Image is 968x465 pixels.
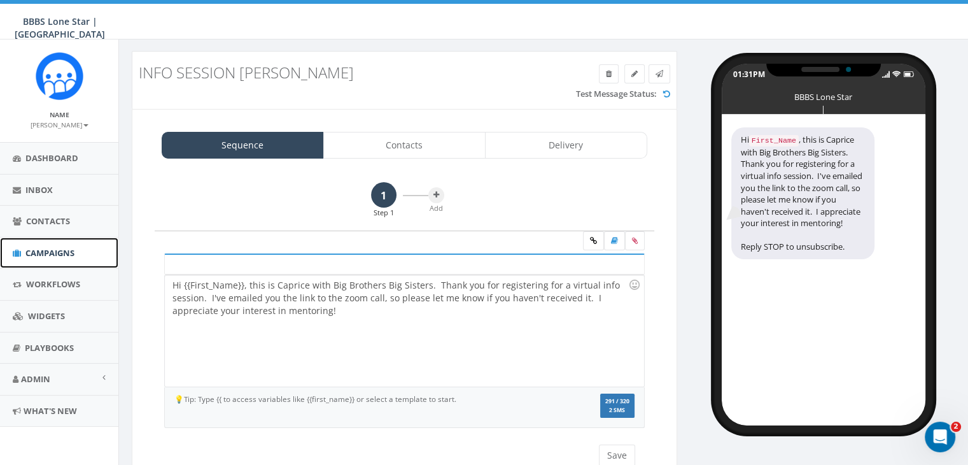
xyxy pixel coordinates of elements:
[28,310,65,322] span: Widgets
[605,408,629,413] span: 2 SMS
[792,91,855,97] div: BBBS Lone Star | [GEOGRAPHIC_DATA]
[604,231,625,250] label: Insert Template Text
[605,397,629,405] span: 291 / 320
[951,422,961,432] span: 2
[165,394,564,404] div: 💡Tip: Type {{ to access variables like {{first_name}} or select a template to start.
[576,88,657,100] label: Test Message Status:
[50,110,69,119] small: Name
[15,15,105,40] span: BBBS Lone Star | [GEOGRAPHIC_DATA]
[606,68,612,79] span: Delete Campaign
[139,64,532,81] h3: Info session [PERSON_NAME]
[25,152,78,164] span: Dashboard
[428,187,444,203] button: Add Step
[631,68,638,79] span: Edit Campaign
[625,231,645,250] span: Attach your media
[26,278,80,290] span: Workflows
[627,277,642,292] div: Use the TAB key to insert emoji faster
[21,373,50,385] span: Admin
[25,184,53,196] span: Inbox
[36,52,83,100] img: Rally_Corp_Icon.png
[731,127,874,259] div: Hi , this is Caprice with Big Brothers Big Sisters. Thank you for registering for a virtual info ...
[925,422,955,452] iframe: Intercom live chat
[749,135,799,147] code: First_Name
[428,203,444,213] div: Add
[165,275,643,387] div: Hi {{First_Name}}, this is Caprice with Big Brothers Big Sisters. Thank you for registering for a...
[25,342,74,354] span: Playbooks
[25,247,74,259] span: Campaigns
[26,215,70,227] span: Contacts
[31,120,88,129] small: [PERSON_NAME]
[733,69,765,80] div: 01:31PM
[323,132,486,159] a: Contacts
[656,68,663,79] span: Send Test Message
[374,208,394,218] div: Step 1
[31,118,88,130] a: [PERSON_NAME]
[485,132,647,159] a: Delivery
[24,405,77,417] span: What's New
[162,132,324,159] a: Sequence
[371,182,396,208] a: 1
